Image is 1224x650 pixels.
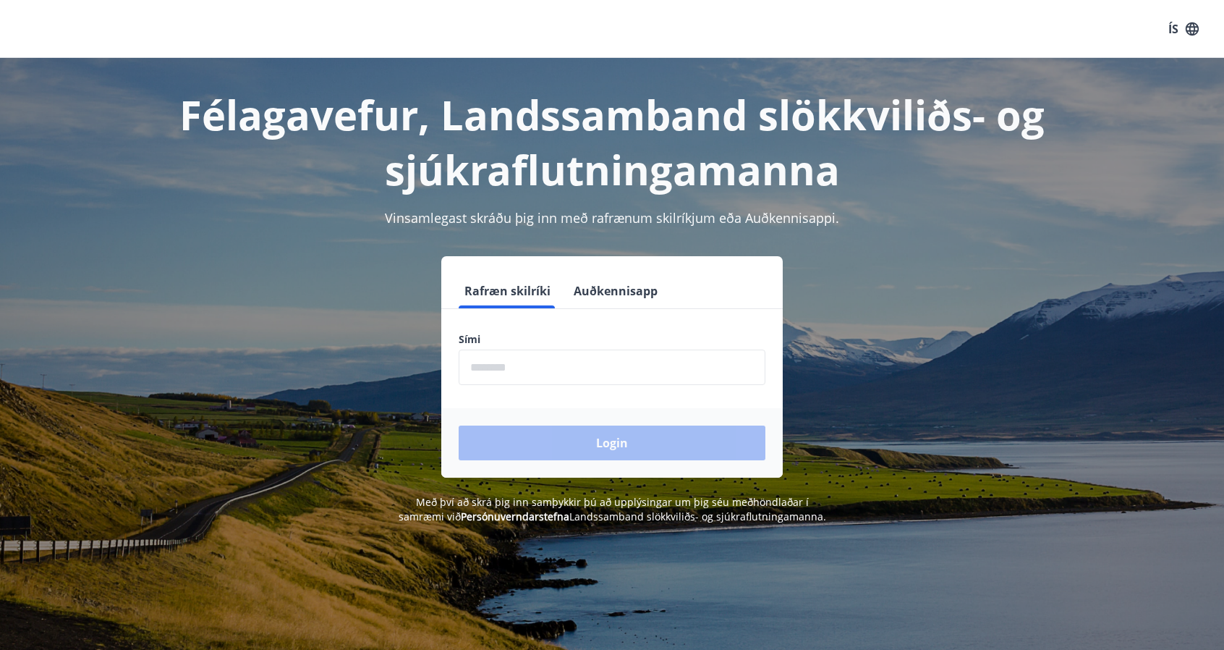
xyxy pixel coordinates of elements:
span: Með því að skrá þig inn samþykkir þú að upplýsingar um þig séu meðhöndlaðar í samræmi við Landssa... [399,495,826,523]
button: Auðkennisapp [568,274,663,308]
span: Vinsamlegast skráðu þig inn með rafrænum skilríkjum eða Auðkennisappi. [385,209,839,227]
h1: Félagavefur, Landssamband slökkviliðs- og sjúkraflutningamanna [109,87,1115,197]
a: Persónuverndarstefna [461,510,569,523]
button: Rafræn skilríki [459,274,556,308]
button: ÍS [1160,16,1207,42]
label: Sími [459,332,765,347]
